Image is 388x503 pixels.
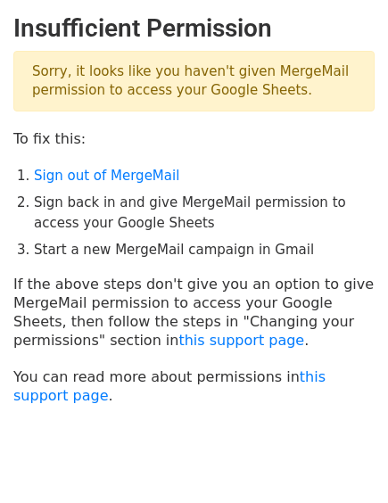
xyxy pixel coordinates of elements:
[178,332,304,349] a: this support page
[13,51,375,111] p: Sorry, it looks like you haven't given MergeMail permission to access your Google Sheets.
[13,129,375,148] p: To fix this:
[34,240,375,260] li: Start a new MergeMail campaign in Gmail
[13,368,326,404] a: this support page
[13,367,375,405] p: You can read more about permissions in .
[13,275,375,350] p: If the above steps don't give you an option to give MergeMail permission to access your Google Sh...
[34,168,179,184] a: Sign out of MergeMail
[13,13,375,44] h2: Insufficient Permission
[34,193,375,233] li: Sign back in and give MergeMail permission to access your Google Sheets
